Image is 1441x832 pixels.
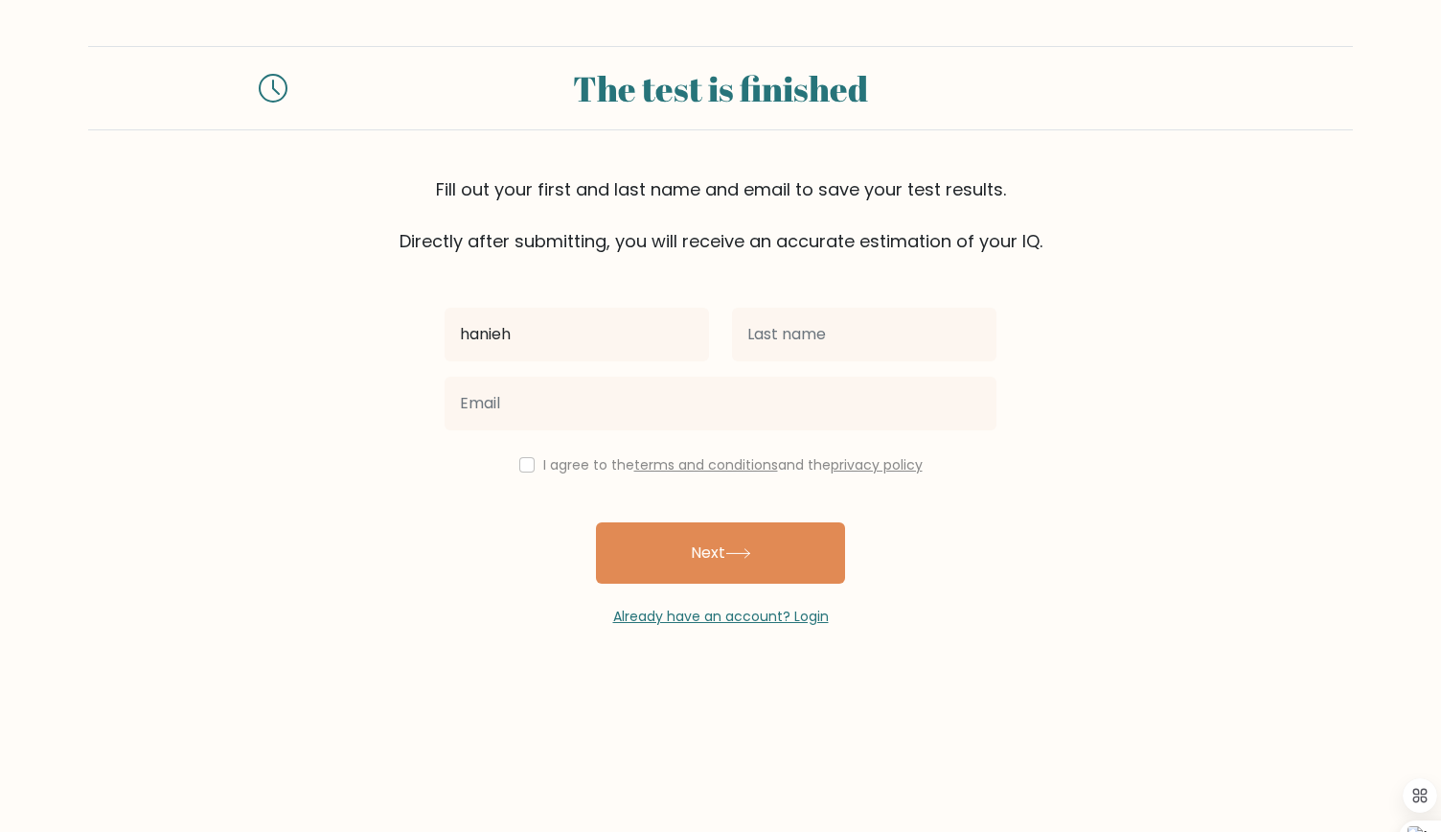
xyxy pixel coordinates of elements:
a: Already have an account? Login [613,607,829,626]
input: Email [445,377,996,430]
input: First name [445,308,709,361]
input: Last name [732,308,996,361]
div: The test is finished [310,62,1131,114]
button: Next [596,522,845,584]
label: I agree to the and the [543,455,923,474]
a: terms and conditions [634,455,778,474]
a: privacy policy [831,455,923,474]
div: Fill out your first and last name and email to save your test results. Directly after submitting,... [88,176,1353,254]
